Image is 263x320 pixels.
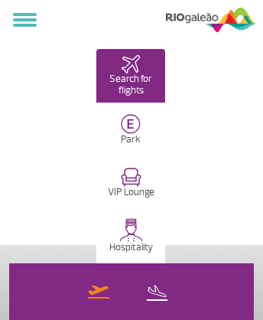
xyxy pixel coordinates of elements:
button: Hospitality [96,210,165,263]
p: Hospitality [109,242,153,253]
button: Park [96,103,165,156]
p: VIP Lounge [108,187,154,198]
img: hospitality.svg [119,218,143,242]
img: carParkingHome.svg [121,114,141,134]
p: Search for flights [104,73,157,96]
img: airplaneHomeActive.svg [122,55,140,73]
button: Search for flights [96,49,165,103]
img: vipRoom.svg [121,168,141,187]
button: VIP Lounge [96,156,165,210]
p: Park [121,134,141,145]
